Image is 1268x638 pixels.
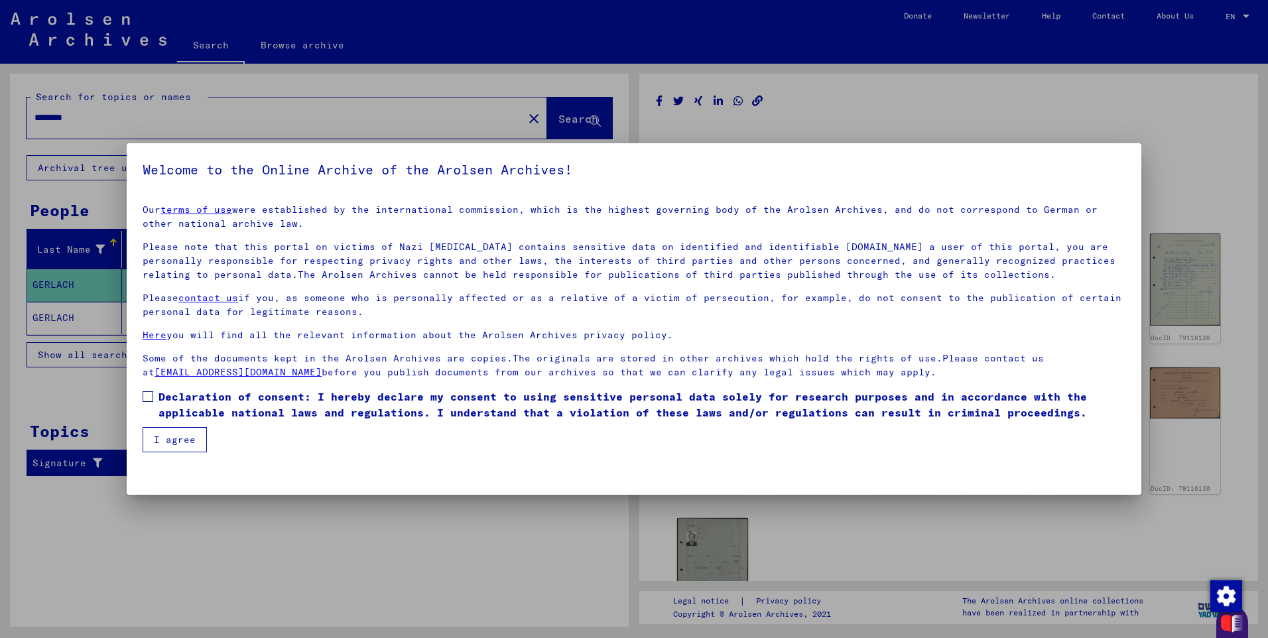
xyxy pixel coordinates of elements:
a: [EMAIL_ADDRESS][DOMAIN_NAME] [155,366,322,378]
span: Declaration of consent: I hereby declare my consent to using sensitive personal data solely for r... [158,389,1125,420]
a: Here [143,329,166,341]
p: Please note that this portal on victims of Nazi [MEDICAL_DATA] contains sensitive data on identif... [143,240,1125,282]
p: you will find all the relevant information about the Arolsen Archives privacy policy. [143,328,1125,342]
img: Change consent [1210,580,1242,612]
button: I agree [143,427,207,452]
p: Our were established by the international commission, which is the highest governing body of the ... [143,203,1125,231]
a: terms of use [160,204,232,216]
p: Please if you, as someone who is personally affected or as a relative of a victim of persecution,... [143,291,1125,319]
h5: Welcome to the Online Archive of the Arolsen Archives! [143,159,1125,180]
a: contact us [178,292,238,304]
p: Some of the documents kept in the Arolsen Archives are copies.The originals are stored in other a... [143,351,1125,379]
